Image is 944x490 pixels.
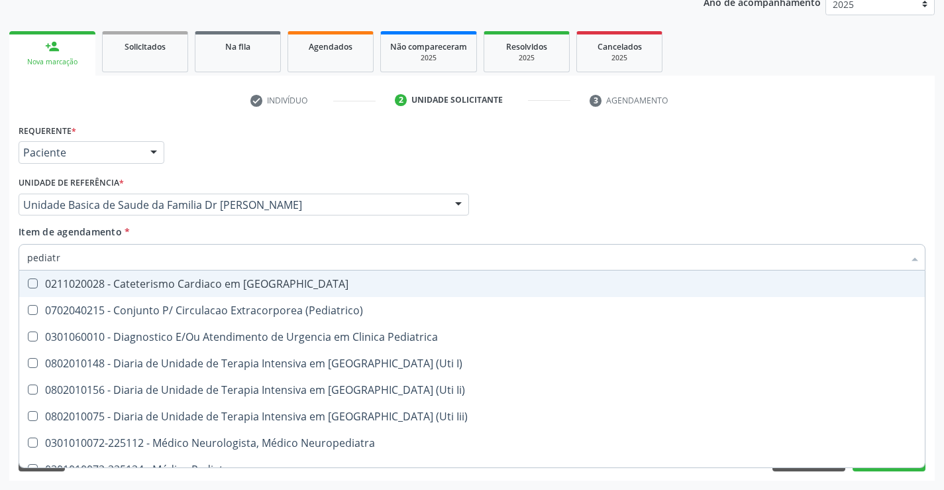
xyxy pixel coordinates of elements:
[27,244,904,271] input: Buscar por procedimentos
[309,41,352,52] span: Agendados
[390,41,467,52] span: Não compareceram
[27,358,917,369] div: 0802010148 - Diaria de Unidade de Terapia Intensiva em [GEOGRAPHIC_DATA] (Uti I)
[27,305,917,316] div: 0702040215 - Conjunto P/ Circulacao Extracorporea (Pediatrico)
[125,41,166,52] span: Solicitados
[45,39,60,54] div: person_add
[506,41,547,52] span: Resolvidos
[23,198,442,212] span: Unidade Basica de Saude da Familia Dr [PERSON_NAME]
[494,53,560,63] div: 2025
[598,41,642,52] span: Cancelados
[19,225,122,238] span: Item de agendamento
[27,438,917,448] div: 0301010072-225112 - Médico Neurologista, Médico Neuropediatra
[27,332,917,342] div: 0301060010 - Diagnostico E/Ou Atendimento de Urgencia em Clinica Pediatrica
[395,94,407,106] div: 2
[411,94,503,106] div: Unidade solicitante
[19,57,86,67] div: Nova marcação
[27,385,917,395] div: 0802010156 - Diaria de Unidade de Terapia Intensiva em [GEOGRAPHIC_DATA] (Uti Ii)
[23,146,137,159] span: Paciente
[27,278,917,289] div: 0211020028 - Cateterismo Cardiaco em [GEOGRAPHIC_DATA]
[390,53,467,63] div: 2025
[27,411,917,422] div: 0802010075 - Diaria de Unidade de Terapia Intensiva em [GEOGRAPHIC_DATA] (Uti Iii)
[19,121,76,141] label: Requerente
[19,173,124,194] label: Unidade de referência
[27,464,917,475] div: 0301010072-225124 - Médico Pediatra
[586,53,653,63] div: 2025
[225,41,250,52] span: Na fila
